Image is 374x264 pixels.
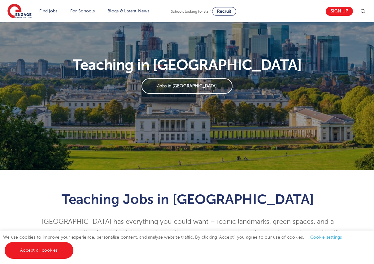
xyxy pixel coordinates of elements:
a: Find jobs [39,9,58,13]
span: Schools looking for staff [171,9,211,14]
a: Jobs in [GEOGRAPHIC_DATA] [141,78,232,94]
a: Accept all cookies [5,242,73,259]
span: [GEOGRAPHIC_DATA] has everything you could want – iconic landmarks, green spaces, and a world-fam... [37,218,339,247]
img: Engage Education [7,4,32,19]
a: Recruit [212,7,236,16]
span: Recruit [217,9,231,14]
a: For Schools [70,9,95,13]
span: Teaching Jobs in [GEOGRAPHIC_DATA] [62,192,314,207]
span: We use cookies to improve your experience, personalise content, and analyse website traffic. By c... [3,235,348,253]
p: Teaching in [GEOGRAPHIC_DATA] [5,58,369,72]
a: Cookie settings [310,235,342,240]
a: Sign up [326,7,353,16]
a: Blogs & Latest News [107,9,150,13]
